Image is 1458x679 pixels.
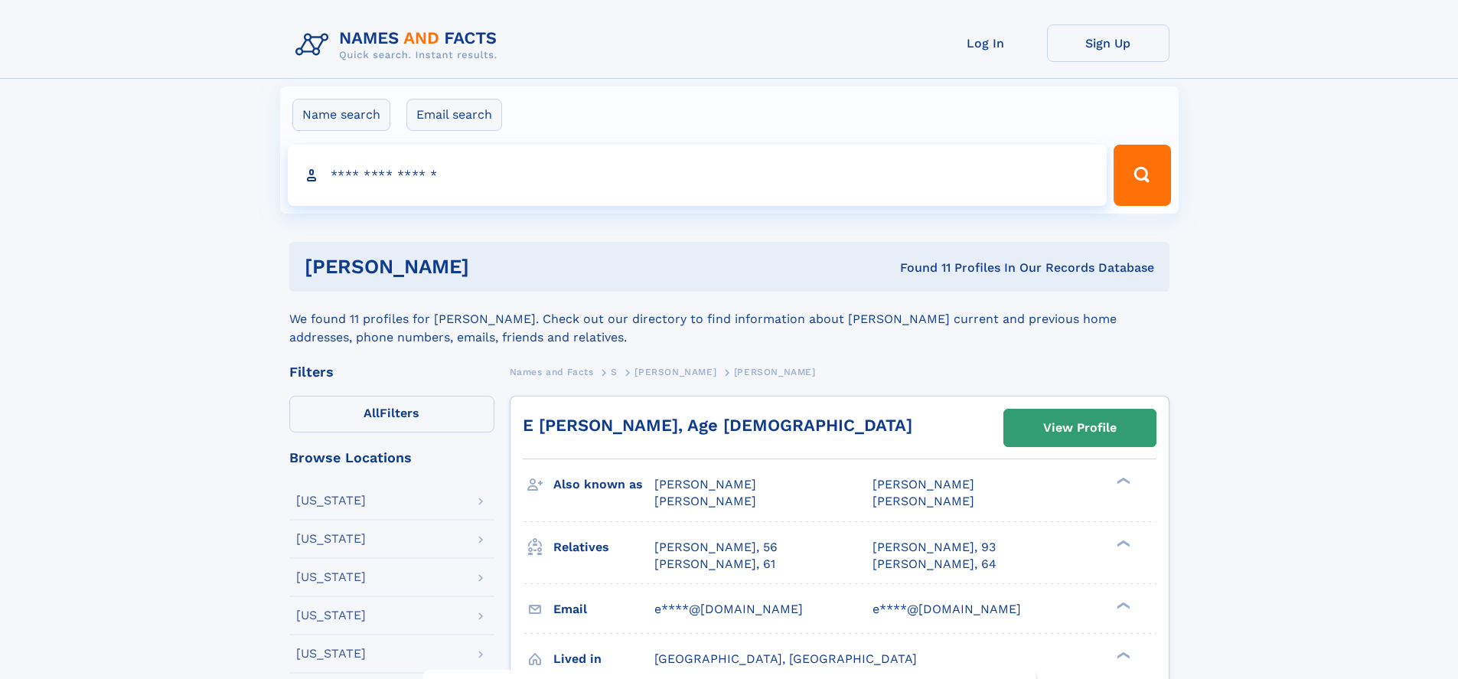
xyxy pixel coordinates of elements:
[634,362,716,381] a: [PERSON_NAME]
[873,539,996,556] a: [PERSON_NAME], 93
[523,416,912,435] a: E [PERSON_NAME], Age [DEMOGRAPHIC_DATA]
[1114,145,1170,206] button: Search Button
[873,494,974,508] span: [PERSON_NAME]
[289,24,510,66] img: Logo Names and Facts
[1113,600,1131,610] div: ❯
[296,571,366,583] div: [US_STATE]
[654,477,756,491] span: [PERSON_NAME]
[1113,538,1131,548] div: ❯
[1047,24,1169,62] a: Sign Up
[289,292,1169,347] div: We found 11 profiles for [PERSON_NAME]. Check out our directory to find information about [PERSON...
[364,406,380,420] span: All
[406,99,502,131] label: Email search
[734,367,816,377] span: [PERSON_NAME]
[634,367,716,377] span: [PERSON_NAME]
[611,367,618,377] span: S
[654,539,778,556] a: [PERSON_NAME], 56
[654,494,756,508] span: [PERSON_NAME]
[553,646,654,672] h3: Lived in
[296,609,366,622] div: [US_STATE]
[684,260,1154,276] div: Found 11 Profiles In Our Records Database
[925,24,1047,62] a: Log In
[873,556,996,573] a: [PERSON_NAME], 64
[289,365,494,379] div: Filters
[292,99,390,131] label: Name search
[1113,650,1131,660] div: ❯
[873,477,974,491] span: [PERSON_NAME]
[654,651,917,666] span: [GEOGRAPHIC_DATA], [GEOGRAPHIC_DATA]
[510,362,594,381] a: Names and Facts
[553,472,654,498] h3: Also known as
[654,556,775,573] a: [PERSON_NAME], 61
[1004,410,1156,446] a: View Profile
[1043,410,1117,446] div: View Profile
[1113,476,1131,486] div: ❯
[553,596,654,622] h3: Email
[289,451,494,465] div: Browse Locations
[296,495,366,507] div: [US_STATE]
[553,534,654,560] h3: Relatives
[289,396,494,433] label: Filters
[305,257,685,276] h1: [PERSON_NAME]
[611,362,618,381] a: S
[296,648,366,660] div: [US_STATE]
[288,145,1107,206] input: search input
[296,533,366,545] div: [US_STATE]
